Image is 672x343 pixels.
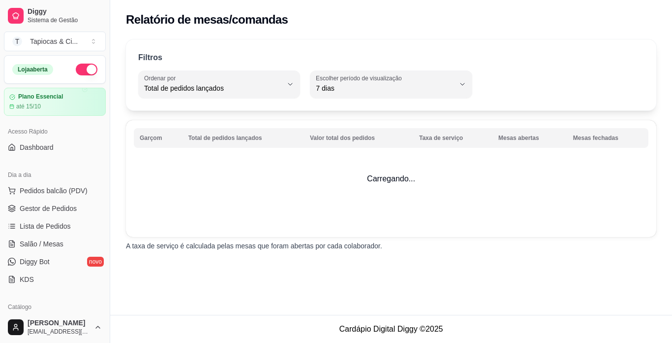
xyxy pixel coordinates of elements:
[4,254,106,270] a: Diggy Botnovo
[16,103,41,110] article: até 15/10
[20,274,34,284] span: KDS
[28,7,102,16] span: Diggy
[28,16,102,24] span: Sistema de Gestão
[20,142,54,152] span: Dashboard
[310,70,472,98] button: Escolher período de visualização7 dias
[4,167,106,183] div: Dia a dia
[316,74,405,82] label: Escolher período de visualização
[20,221,71,231] span: Lista de Pedidos
[4,218,106,234] a: Lista de Pedidos
[4,139,106,155] a: Dashboard
[20,257,50,267] span: Diggy Bot
[4,4,106,28] a: DiggySistema de Gestão
[28,319,90,328] span: [PERSON_NAME]
[4,201,106,216] a: Gestor de Pedidos
[20,204,77,213] span: Gestor de Pedidos
[126,12,288,28] h2: Relatório de mesas/comandas
[4,315,106,339] button: [PERSON_NAME][EMAIL_ADDRESS][DOMAIN_NAME]
[4,236,106,252] a: Salão / Mesas
[4,88,106,116] a: Plano Essencialaté 15/10
[28,328,90,336] span: [EMAIL_ADDRESS][DOMAIN_NAME]
[138,52,162,64] p: Filtros
[126,120,656,237] td: Carregando...
[316,83,454,93] span: 7 dias
[4,32,106,51] button: Select a team
[144,83,282,93] span: Total de pedidos lançados
[4,272,106,287] a: KDS
[12,64,53,75] div: Loja aberta
[20,239,63,249] span: Salão / Mesas
[138,70,300,98] button: Ordenar porTotal de pedidos lançados
[144,74,179,82] label: Ordenar por
[18,93,63,101] article: Plano Essencial
[126,241,656,251] p: A taxa de serviço é calculada pelas mesas que foram abertas por cada colaborador.
[4,124,106,139] div: Acesso Rápido
[4,183,106,199] button: Pedidos balcão (PDV)
[12,36,22,46] span: T
[20,186,88,196] span: Pedidos balcão (PDV)
[30,36,78,46] div: Tapiocas & Ci ...
[76,64,97,75] button: Alterar Status
[4,299,106,315] div: Catálogo
[110,315,672,343] footer: Cardápio Digital Diggy © 2025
